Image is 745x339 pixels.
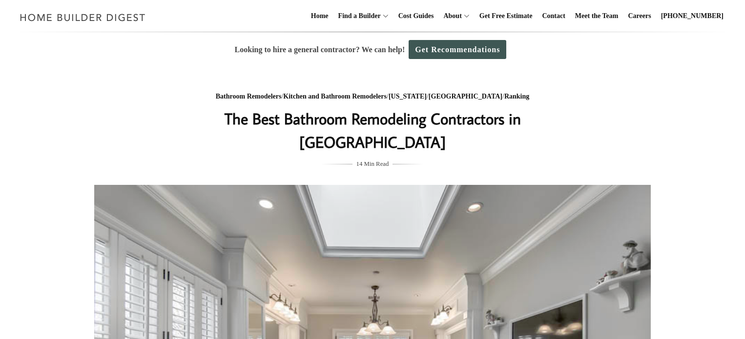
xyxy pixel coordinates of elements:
a: Meet the Team [571,0,622,32]
img: Home Builder Digest [16,8,150,27]
a: Contact [538,0,569,32]
a: [GEOGRAPHIC_DATA] [429,93,502,100]
a: Home [307,0,332,32]
a: Kitchen and Bathroom Remodelers [283,93,387,100]
a: Bathroom Remodelers [216,93,282,100]
h1: The Best Bathroom Remodeling Contractors in [GEOGRAPHIC_DATA] [178,107,567,154]
a: Get Free Estimate [476,0,537,32]
a: Get Recommendations [409,40,506,59]
a: About [439,0,461,32]
div: / / / / [178,91,567,103]
a: Find a Builder [334,0,381,32]
a: Careers [624,0,655,32]
a: [US_STATE] [389,93,427,100]
a: Cost Guides [394,0,438,32]
a: Ranking [504,93,529,100]
a: [PHONE_NUMBER] [657,0,727,32]
span: 14 Min Read [356,159,389,169]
